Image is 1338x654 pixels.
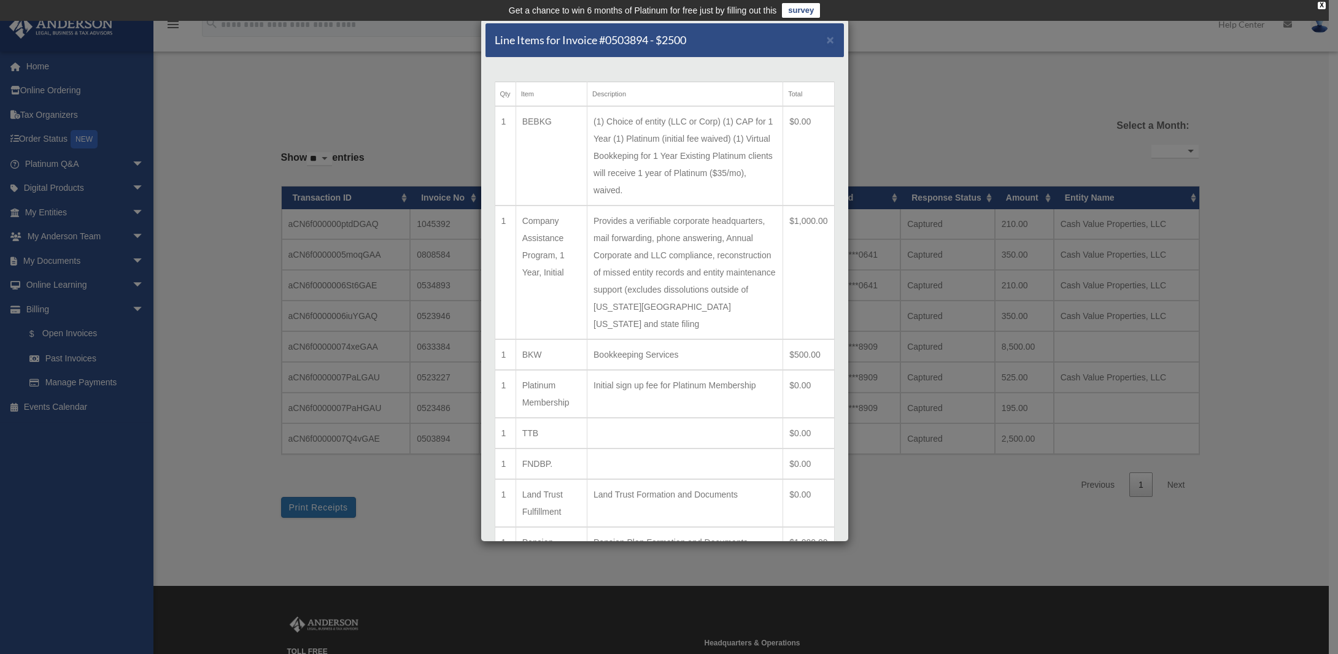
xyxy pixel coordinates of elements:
th: Qty [495,82,516,107]
div: close [1318,2,1326,9]
td: Bookkeeping Services [587,339,783,370]
td: FNDBP. [516,448,587,479]
td: $0.00 [783,106,834,206]
td: Company Assistance Program, 1 Year, Initial [516,206,587,339]
td: 1 [495,370,516,418]
td: 1 [495,418,516,448]
td: 1 [495,479,516,527]
td: Provides a verifiable corporate headquarters, mail forwarding, phone answering, Annual Corporate ... [587,206,783,339]
td: $0.00 [783,370,834,418]
td: $0.00 [783,448,834,479]
a: survey [782,3,820,18]
th: Item [516,82,587,107]
th: Description [587,82,783,107]
td: $1,000.00 [783,206,834,339]
td: BKW [516,339,587,370]
td: $500.00 [783,339,834,370]
td: BEBKG [516,106,587,206]
td: 1 [495,339,516,370]
td: Initial sign up fee for Platinum Membership [587,370,783,418]
td: Pension Plan Formation and Documents [587,527,783,592]
div: Get a chance to win 6 months of Platinum for free just by filling out this [509,3,777,18]
td: Land Trust Formation and Documents [587,479,783,527]
td: $1,000.00 [783,527,834,592]
td: Platinum Membership [516,370,587,418]
h5: Line Items for Invoice #0503894 - $2500 [495,33,686,48]
td: 1 [495,448,516,479]
td: 1 [495,527,516,592]
td: (1) Choice of entity (LLC or Corp) (1) CAP for 1 Year (1) Platinum (initial fee waived) (1) Virtu... [587,106,783,206]
th: Total [783,82,834,107]
td: $0.00 [783,418,834,448]
td: 1 [495,106,516,206]
td: $0.00 [783,479,834,527]
td: Pension Formation - Solo 401(k) [516,527,587,592]
span: × [827,33,835,47]
td: Land Trust Fulfillment [516,479,587,527]
button: Close [827,33,835,46]
td: TTB [516,418,587,448]
td: 1 [495,206,516,339]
